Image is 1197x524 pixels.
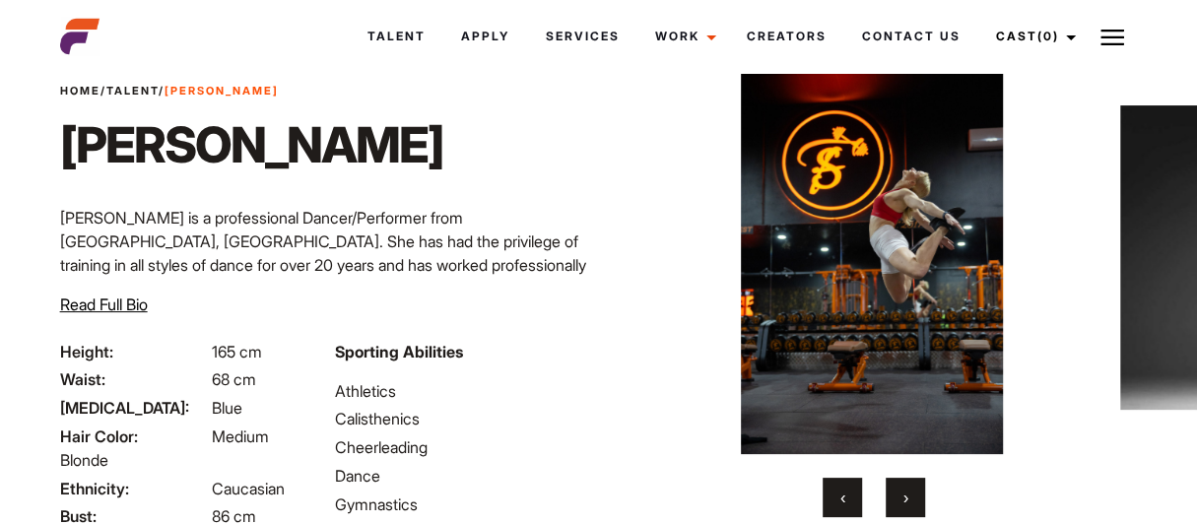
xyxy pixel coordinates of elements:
[728,10,843,63] a: Creators
[60,477,208,500] span: Ethnicity:
[212,479,285,498] span: Caucasian
[60,396,208,420] span: [MEDICAL_DATA]:
[335,379,586,403] li: Athletics
[60,83,279,99] span: / /
[335,342,463,361] strong: Sporting Abilities
[60,295,148,314] span: Read Full Bio
[60,425,208,448] span: Hair Color:
[350,10,443,63] a: Talent
[843,10,977,63] a: Contact Us
[60,426,269,470] span: Medium Blonde
[212,369,256,389] span: 68 cm
[60,293,148,316] button: Read Full Bio
[636,10,728,63] a: Work
[60,84,100,98] a: Home
[60,115,443,174] h1: [PERSON_NAME]
[1100,26,1124,49] img: Burger icon
[1036,29,1058,43] span: (0)
[527,10,636,63] a: Services
[839,488,844,507] span: Previous
[60,367,208,391] span: Waist:
[443,10,527,63] a: Apply
[212,398,242,418] span: Blue
[335,464,586,488] li: Dance
[212,342,262,361] span: 165 cm
[902,488,907,507] span: Next
[165,84,279,98] strong: [PERSON_NAME]
[977,10,1088,63] a: Cast(0)
[60,206,587,395] p: [PERSON_NAME] is a professional Dancer/Performer from [GEOGRAPHIC_DATA], [GEOGRAPHIC_DATA]. She h...
[60,17,100,56] img: cropped-aefm-brand-fav-22-square.png
[335,435,586,459] li: Cheerleading
[335,492,586,516] li: Gymnastics
[60,340,208,363] span: Height:
[335,407,586,430] li: Calisthenics
[106,84,159,98] a: Talent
